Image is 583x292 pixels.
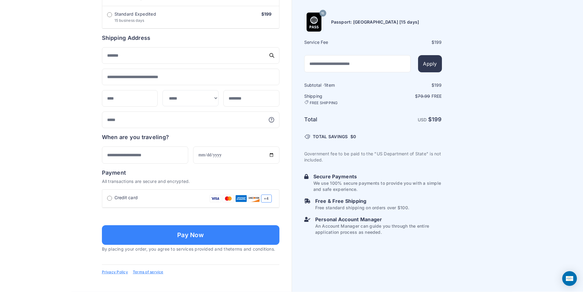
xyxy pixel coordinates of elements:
p: Government fee to be paid to the "US Department of State" is not included. [304,151,442,163]
p: We use 100% secure payments to provide you with a simple and safe experience. [313,180,442,192]
svg: More information [268,117,275,123]
img: Discover [248,195,260,203]
h6: Service Fee [304,39,372,45]
h6: Secure Payments [313,173,442,180]
span: 199 [432,116,442,123]
h6: When are you traveling? [102,133,169,142]
h6: Shipping Address [102,34,279,42]
a: terms and conditions [230,246,274,252]
img: Mastercard [222,195,234,203]
span: 1 [324,82,326,88]
button: Pay Now [102,225,279,245]
span: Standard Expedited [114,11,156,17]
span: Free [432,93,442,99]
h6: Shipping [304,93,372,105]
h6: Free & Free Shipping [315,197,409,205]
span: $199 [261,11,272,17]
img: Amex [235,195,247,203]
a: Privacy Policy [102,270,128,275]
span: 15 business days [114,18,144,23]
div: Open Intercom Messenger [562,271,577,286]
span: 0 [353,134,356,139]
strong: $ [428,116,442,123]
p: An Account Manager can guide you through the entire application process as needed. [315,223,442,235]
span: +4 [261,195,271,203]
p: Free standard shipping on orders over $100. [315,205,409,211]
h6: Subtotal · item [304,82,372,88]
span: 199 [434,82,442,88]
span: 199 [434,40,442,45]
div: $ [374,39,442,45]
span: Credit card [114,195,138,201]
button: Apply [418,55,442,72]
p: By placing your order, you agree to services provided and the . [102,246,279,252]
a: Terms of service [133,270,163,275]
span: 15 [321,9,324,17]
img: Product Name [305,13,323,32]
div: $ [374,82,442,88]
span: 79.99 [418,93,430,99]
span: TOTAL SAVINGS [313,134,348,140]
span: FREE SHIPPING [310,100,338,105]
p: $ [374,93,442,99]
h6: Total [304,115,372,124]
p: All transactions are secure and encrypted. [102,178,279,184]
span: USD [418,117,427,122]
h6: Passport: [GEOGRAPHIC_DATA] [15 days] [331,19,419,25]
img: Visa Card [210,195,221,203]
h6: Payment [102,169,279,177]
span: $ [350,134,356,140]
h6: Personal Account Manager [315,216,442,223]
